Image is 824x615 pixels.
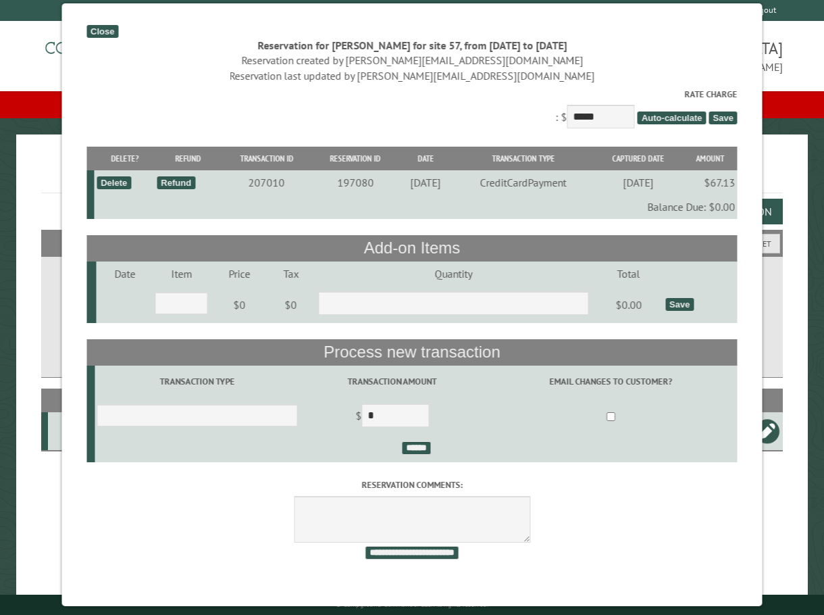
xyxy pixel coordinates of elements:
div: Save [665,298,694,311]
td: $67.13 [682,170,737,195]
span: Auto-calculate [638,112,706,124]
div: : $ [86,88,738,132]
th: Add-on Items [86,235,738,261]
th: Transaction Type [453,147,594,170]
h1: Reservations [41,156,783,193]
td: Tax [269,262,313,286]
th: Site [48,389,93,412]
td: Item [153,262,210,286]
div: Reservation created by [PERSON_NAME][EMAIL_ADDRESS][DOMAIN_NAME] [86,53,738,68]
td: Balance Due: $0.00 [95,195,738,219]
div: Delete [97,176,131,189]
div: Close [86,25,118,38]
td: Quantity [313,262,594,286]
th: Refund [155,147,221,170]
td: CreditCardPayment [453,170,594,195]
th: Date [398,147,453,170]
th: Amount [682,147,737,170]
div: 57 [53,424,91,438]
img: Campground Commander [41,26,210,79]
div: Refund [157,176,195,189]
td: Price [210,262,269,286]
th: Reservation ID [312,147,398,170]
td: 207010 [221,170,312,195]
th: Process new transaction [86,339,738,365]
span: Save [709,112,738,124]
td: [DATE] [398,170,453,195]
div: Reservation for [PERSON_NAME] for site 57, from [DATE] to [DATE] [86,38,738,53]
th: Delete? [95,147,155,170]
td: $0 [269,286,313,324]
td: $ [299,398,485,436]
label: Transaction Type [97,375,297,388]
th: Transaction ID [221,147,312,170]
h2: Filters [41,230,783,255]
td: Total [594,262,663,286]
label: Rate Charge [86,88,738,101]
th: Captured Date [594,147,683,170]
label: Reservation comments: [86,478,738,491]
small: © Campground Commander LLC. All rights reserved. [336,600,488,609]
label: Email changes to customer? [487,375,736,388]
td: 197080 [312,170,398,195]
td: [DATE] [594,170,683,195]
td: Date [96,262,153,286]
label: Transaction Amount [301,375,482,388]
td: $0 [210,286,269,324]
div: Reservation last updated by [PERSON_NAME][EMAIL_ADDRESS][DOMAIN_NAME] [86,68,738,83]
td: $0.00 [594,286,663,324]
